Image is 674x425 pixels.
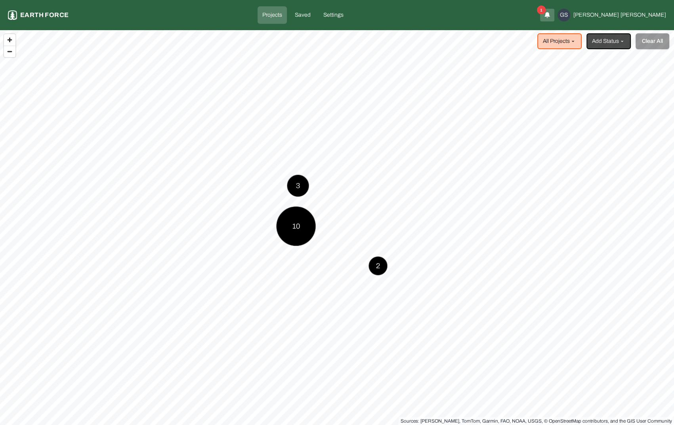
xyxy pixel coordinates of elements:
p: Settings [323,11,344,19]
div: GS [558,9,570,21]
p: Projects [262,11,282,19]
span: 1 [537,6,546,14]
button: Add Status [586,33,631,49]
button: Zoom in [4,34,15,46]
button: 2 [369,256,388,275]
div: Sources: [PERSON_NAME], TomTom, Garmin, FAO, NOAA, USGS, © OpenStreetMap contributors, and the GI... [401,417,672,425]
button: All Projects [537,33,582,49]
button: 1 [544,10,550,20]
span: [PERSON_NAME] [573,11,619,19]
p: Saved [295,11,311,19]
button: Zoom out [4,46,15,57]
a: Settings [319,6,348,24]
button: Clear All [636,33,669,49]
img: earthforce-logo-white-uG4MPadI.svg [8,10,17,20]
button: 3 [287,175,309,197]
a: Saved [290,6,315,24]
a: Projects [258,6,287,24]
button: GS[PERSON_NAME][PERSON_NAME] [558,9,666,21]
p: Earth force [20,10,69,20]
button: 10 [276,206,316,246]
span: [PERSON_NAME] [621,11,666,19]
